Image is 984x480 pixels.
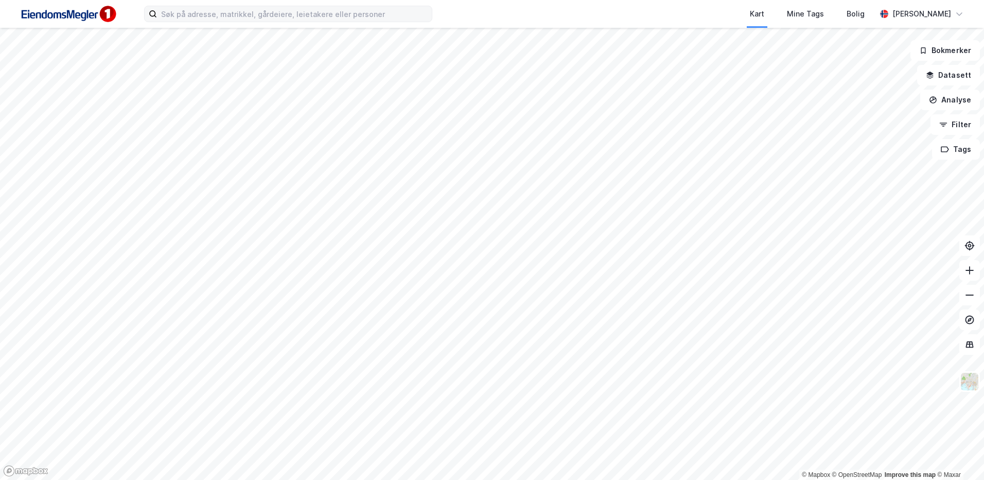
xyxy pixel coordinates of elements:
[933,431,984,480] div: Kontrollprogram for chat
[847,8,865,20] div: Bolig
[157,6,432,22] input: Søk på adresse, matrikkel, gårdeiere, leietakere eller personer
[787,8,824,20] div: Mine Tags
[933,431,984,480] iframe: Chat Widget
[16,3,119,26] img: F4PB6Px+NJ5v8B7XTbfpPpyloAAAAASUVORK5CYII=
[750,8,764,20] div: Kart
[892,8,951,20] div: [PERSON_NAME]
